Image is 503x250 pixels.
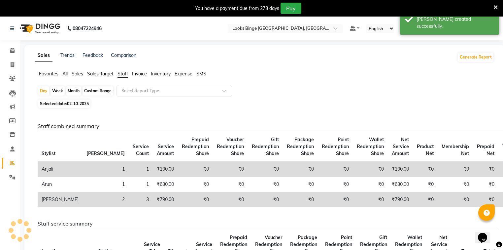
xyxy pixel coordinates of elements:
[473,192,498,207] td: ₹0
[42,150,55,156] span: Stylist
[129,192,153,207] td: 3
[353,177,388,192] td: ₹0
[38,161,83,177] td: Anjali
[72,71,83,77] span: Sales
[62,71,68,77] span: All
[477,144,494,156] span: Prepaid Net
[83,161,129,177] td: 1
[392,137,409,156] span: Net Service Amount
[83,192,129,207] td: 2
[213,177,248,192] td: ₹0
[129,177,153,192] td: 1
[157,144,174,156] span: Service Amount
[353,161,388,177] td: ₹0
[458,53,493,62] button: Generate Report
[38,192,83,207] td: [PERSON_NAME]
[473,161,498,177] td: ₹0
[67,101,89,106] span: 02-10-2025
[87,71,114,77] span: Sales Target
[133,144,149,156] span: Service Count
[417,16,494,30] div: Bill created successfully.
[213,192,248,207] td: ₹0
[413,161,438,177] td: ₹0
[50,86,65,96] div: Week
[417,144,434,156] span: Product Net
[438,161,473,177] td: ₹0
[38,177,83,192] td: Arun
[248,177,283,192] td: ₹0
[438,192,473,207] td: ₹0
[318,161,353,177] td: ₹0
[195,5,279,12] div: You have a payment due from 273 days
[217,137,244,156] span: Voucher Redemption Share
[129,161,153,177] td: 1
[66,86,81,96] div: Month
[248,192,283,207] td: ₹0
[38,86,49,96] div: Day
[281,3,301,14] button: Pay
[287,137,314,156] span: Package Redemption Share
[357,137,384,156] span: Wallet Redemption Share
[83,86,113,96] div: Custom Range
[473,177,498,192] td: ₹0
[132,71,147,77] span: Invoice
[283,192,318,207] td: ₹0
[178,161,213,177] td: ₹0
[60,52,75,58] a: Trends
[196,71,206,77] span: SMS
[83,52,103,58] a: Feedback
[86,150,125,156] span: [PERSON_NAME]
[38,221,489,227] h6: Staff service summary
[17,19,62,38] img: logo
[438,177,473,192] td: ₹0
[252,137,279,156] span: Gift Redemption Share
[73,19,102,38] b: 08047224946
[283,161,318,177] td: ₹0
[178,177,213,192] td: ₹0
[322,137,349,156] span: Point Redemption Share
[318,192,353,207] td: ₹0
[178,192,213,207] td: ₹0
[35,50,52,62] a: Sales
[83,177,129,192] td: 1
[39,71,58,77] span: Favorites
[153,192,178,207] td: ₹790.00
[175,71,192,77] span: Expense
[388,177,413,192] td: ₹630.00
[388,192,413,207] td: ₹790.00
[248,161,283,177] td: ₹0
[153,177,178,192] td: ₹630.00
[442,144,469,156] span: Membership Net
[151,71,171,77] span: Inventory
[117,71,128,77] span: Staff
[388,161,413,177] td: ₹100.00
[38,100,90,108] span: Selected date:
[153,161,178,177] td: ₹100.00
[475,224,496,243] iframe: chat widget
[318,177,353,192] td: ₹0
[353,192,388,207] td: ₹0
[182,137,209,156] span: Prepaid Redemption Share
[413,192,438,207] td: ₹0
[283,177,318,192] td: ₹0
[213,161,248,177] td: ₹0
[413,177,438,192] td: ₹0
[38,123,489,129] h6: Staff combined summary
[111,52,136,58] a: Comparison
